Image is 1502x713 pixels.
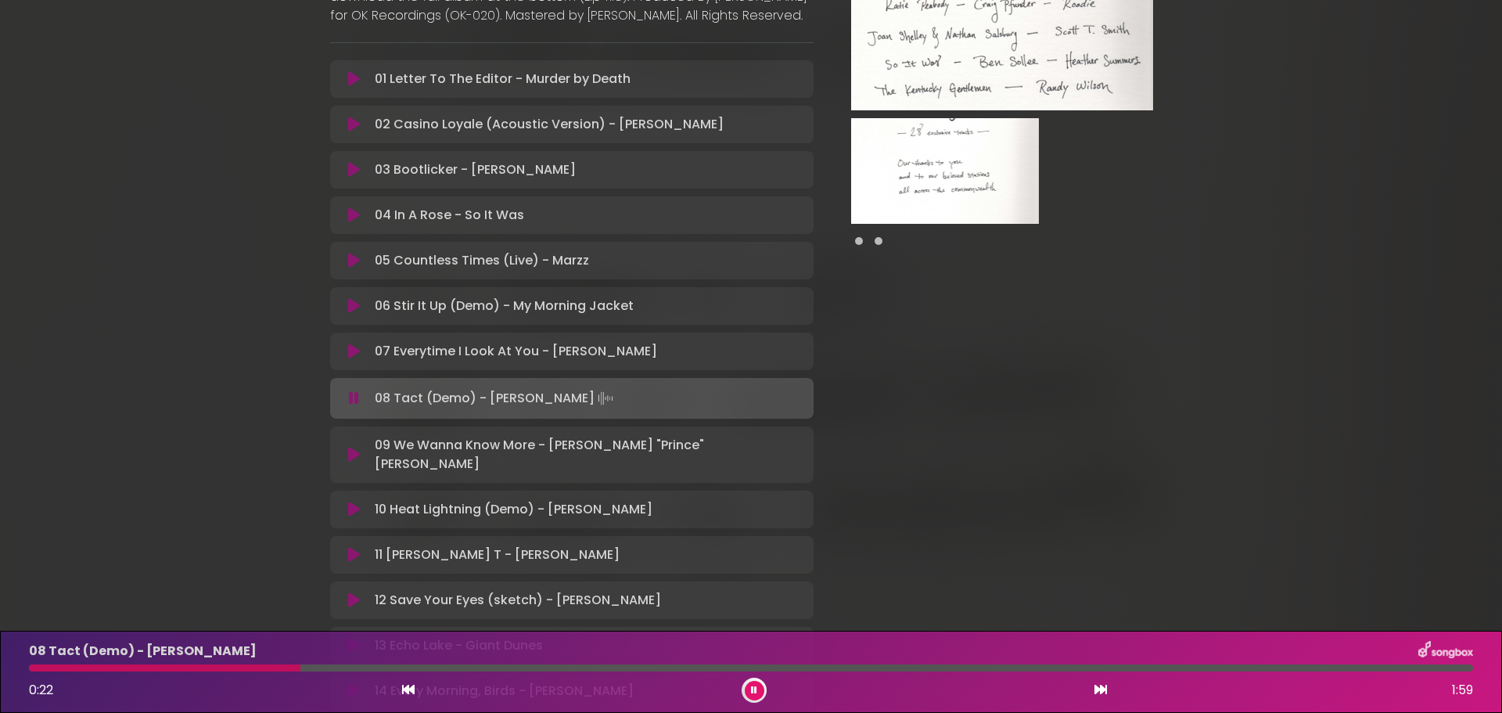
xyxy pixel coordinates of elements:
[375,342,657,361] p: 07 Everytime I Look At You - [PERSON_NAME]
[375,591,661,610] p: 12 Save Your Eyes (sketch) - [PERSON_NAME]
[375,160,576,179] p: 03 Bootlicker - [PERSON_NAME]
[375,115,724,134] p: 02 Casino Loyale (Acoustic Version) - [PERSON_NAME]
[375,206,524,225] p: 04 In A Rose - So It Was
[29,642,257,661] p: 08 Tact (Demo) - [PERSON_NAME]
[851,118,1039,224] img: VTNrOFRoSLGAMNB5FI85
[29,681,53,699] span: 0:22
[375,70,631,88] p: 01 Letter To The Editor - Murder by Death
[375,546,620,564] p: 11 [PERSON_NAME] T - [PERSON_NAME]
[595,387,616,409] img: waveform4.gif
[375,500,652,519] p: 10 Heat Lightning (Demo) - [PERSON_NAME]
[375,297,634,315] p: 06 Stir It Up (Demo) - My Morning Jacket
[375,387,616,409] p: 08 Tact (Demo) - [PERSON_NAME]
[1452,681,1473,700] span: 1:59
[375,436,803,474] p: 09 We Wanna Know More - [PERSON_NAME] "Prince" [PERSON_NAME]
[375,251,589,270] p: 05 Countless Times (Live) - Marzz
[1418,641,1473,661] img: songbox-logo-white.png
